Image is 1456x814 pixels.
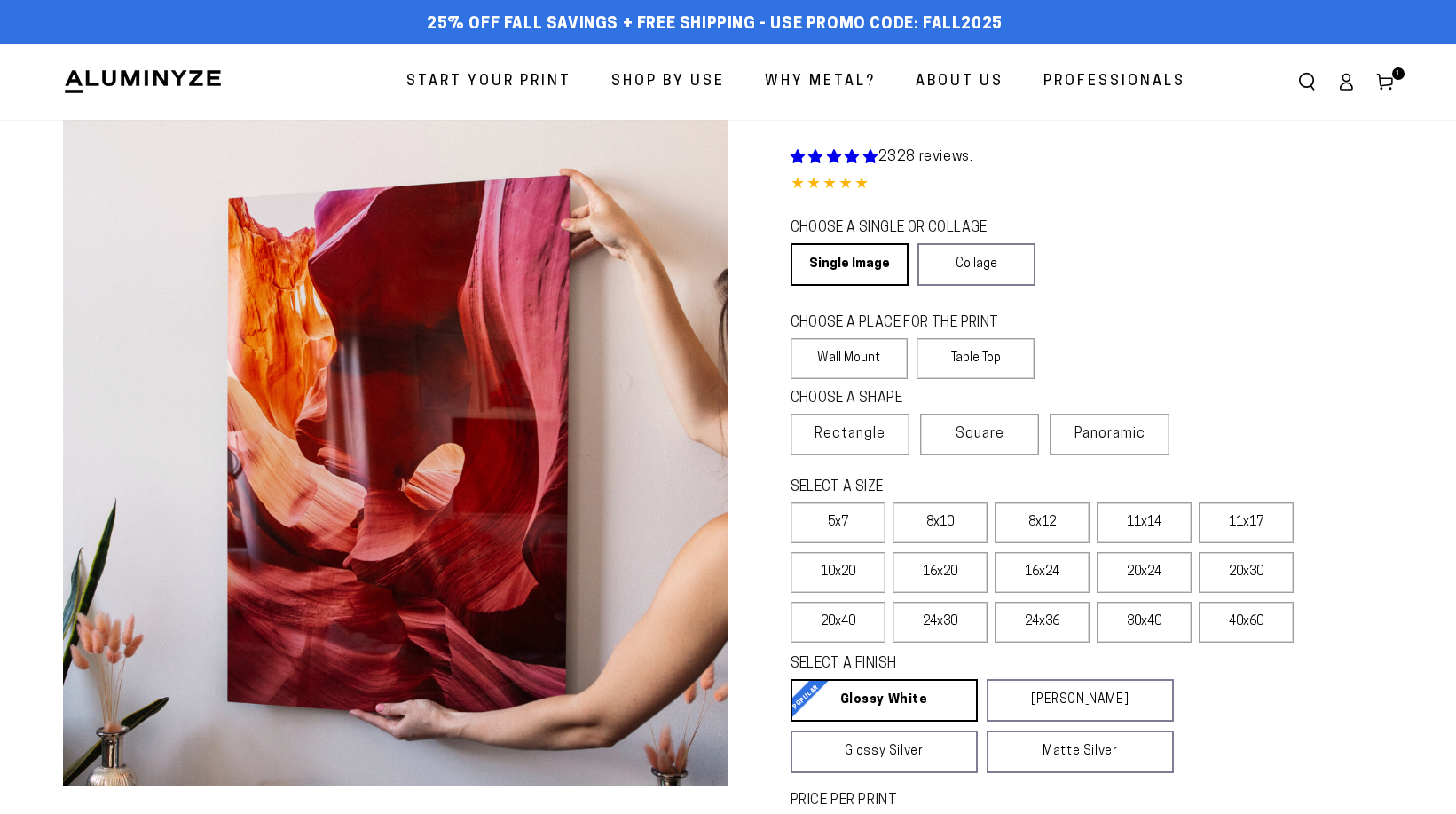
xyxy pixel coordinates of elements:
a: Start Your Print [393,59,585,106]
a: Shop By Use [598,59,738,106]
a: Professionals [1030,59,1199,106]
label: 30x40 [1097,602,1192,643]
summary: Search our site [1287,62,1326,101]
label: 5x7 [791,502,885,543]
span: Rectangle [815,423,885,445]
a: Single Image [791,243,909,286]
img: Aluminyze [63,68,223,95]
legend: CHOOSE A PLACE FOR THE PRINT [791,313,1019,334]
label: 20x40 [791,602,885,643]
label: 20x30 [1199,552,1294,593]
label: 20x24 [1097,552,1192,593]
legend: CHOOSE A SINGLE OR COLLAGE [791,218,1019,239]
a: Collage [917,243,1035,286]
label: 16x24 [995,552,1090,593]
label: 24x36 [995,602,1090,643]
span: 1 [1396,67,1401,80]
legend: SELECT A SIZE [791,478,1145,498]
span: 25% off FALL Savings + Free Shipping - Use Promo Code: FALL2025 [427,15,1003,35]
span: Panoramic [1074,427,1145,441]
a: Why Metal? [752,59,889,106]
div: 4.85 out of 5.0 stars [791,172,1394,198]
label: 11x14 [1097,502,1192,543]
span: Professionals [1043,69,1185,95]
label: 40x60 [1199,602,1294,643]
label: 16x20 [893,552,988,593]
legend: CHOOSE A SHAPE [791,389,1021,409]
a: Matte Silver [987,731,1174,773]
a: [PERSON_NAME] [987,679,1174,722]
label: Wall Mount [791,338,909,379]
label: Table Top [917,338,1035,379]
span: Square [956,423,1004,445]
a: Glossy White [791,679,978,722]
span: Why Metal? [765,69,876,95]
label: 24x30 [893,602,988,643]
a: About Us [902,59,1017,106]
legend: SELECT A FINISH [791,654,1131,675]
label: 8x10 [893,502,988,543]
label: 8x12 [995,502,1090,543]
label: 10x20 [791,552,885,593]
span: Start Your Print [406,69,571,95]
span: About Us [916,69,1003,95]
label: 11x17 [1199,502,1294,543]
span: Shop By Use [611,69,725,95]
a: Glossy Silver [791,731,978,773]
label: PRICE PER PRINT [791,791,1394,811]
